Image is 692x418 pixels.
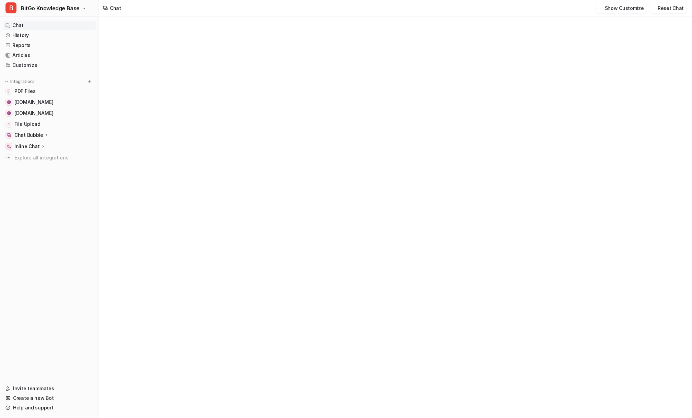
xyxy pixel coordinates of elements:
img: explore all integrations [5,154,12,161]
span: B [5,2,16,13]
button: Show Customize [596,3,647,13]
p: Inline Chat [14,143,40,150]
span: PDF Files [14,88,35,95]
img: Inline Chat [7,144,11,148]
p: Show Customize [605,4,644,12]
span: File Upload [14,121,41,128]
img: developers.bitgo.com [7,100,11,104]
a: File UploadFile Upload [3,119,96,129]
p: Integrations [10,79,35,84]
a: developers.bitgo.com[DOMAIN_NAME] [3,97,96,107]
img: expand menu [4,79,9,84]
span: BitGo Knowledge Base [21,3,80,13]
a: Invite teammates [3,384,96,393]
img: Chat Bubble [7,133,11,137]
button: Reset Chat [649,3,687,13]
a: Customize [3,60,96,70]
img: menu_add.svg [87,79,92,84]
a: Create a new Bot [3,393,96,403]
p: Chat Bubble [14,132,43,139]
button: Integrations [3,78,37,85]
a: Chat [3,21,96,30]
span: [DOMAIN_NAME] [14,110,53,117]
span: [DOMAIN_NAME] [14,99,53,106]
span: Explore all integrations [14,152,93,163]
img: www.bitgo.com [7,111,11,115]
a: Explore all integrations [3,153,96,163]
img: PDF Files [7,89,11,93]
a: Help and support [3,403,96,413]
div: Chat [110,4,121,12]
a: PDF FilesPDF Files [3,86,96,96]
img: File Upload [7,122,11,126]
a: Articles [3,50,96,60]
img: customize [598,5,603,11]
a: History [3,31,96,40]
a: www.bitgo.com[DOMAIN_NAME] [3,108,96,118]
img: reset [651,5,656,11]
a: Reports [3,40,96,50]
